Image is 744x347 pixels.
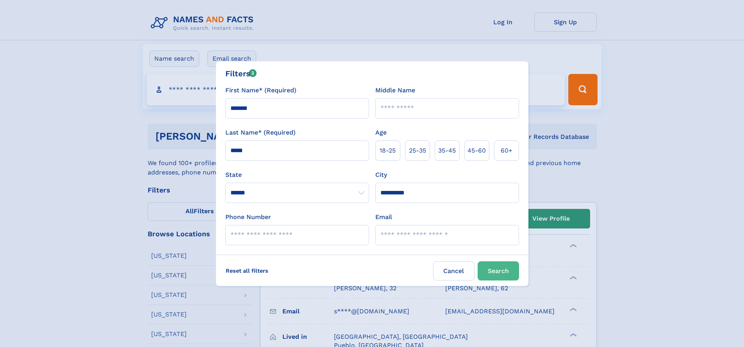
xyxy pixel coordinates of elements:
label: Last Name* (Required) [225,128,296,137]
label: State [225,170,369,180]
label: Middle Name [375,86,415,95]
span: 25‑35 [409,146,426,155]
span: 60+ [501,146,512,155]
label: Phone Number [225,212,271,222]
label: Email [375,212,392,222]
label: Cancel [433,261,475,280]
span: 18‑25 [380,146,396,155]
label: Age [375,128,387,137]
label: First Name* (Required) [225,86,296,95]
label: City [375,170,387,180]
span: 45‑60 [467,146,486,155]
span: 35‑45 [438,146,456,155]
label: Reset all filters [221,261,273,280]
div: Filters [225,68,257,79]
button: Search [478,261,519,280]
